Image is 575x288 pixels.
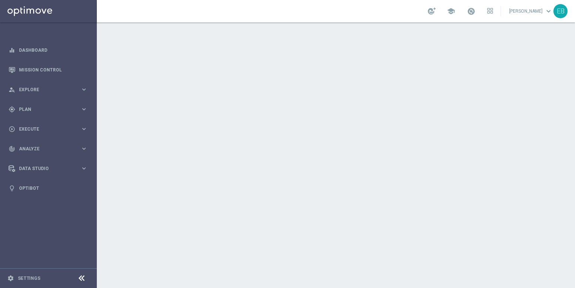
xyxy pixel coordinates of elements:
i: lightbulb [9,185,15,192]
i: keyboard_arrow_right [80,86,88,93]
i: person_search [9,86,15,93]
a: Mission Control [19,60,88,80]
div: Explore [9,86,80,93]
button: play_circle_outline Execute keyboard_arrow_right [8,126,88,132]
button: Mission Control [8,67,88,73]
button: person_search Explore keyboard_arrow_right [8,87,88,93]
button: lightbulb Optibot [8,185,88,191]
div: Dashboard [9,40,88,60]
div: Execute [9,126,80,132]
i: keyboard_arrow_right [80,145,88,152]
a: [PERSON_NAME]keyboard_arrow_down [508,6,553,17]
span: Plan [19,107,80,112]
span: keyboard_arrow_down [544,7,553,15]
a: Settings [18,276,41,281]
div: Plan [9,106,80,113]
span: Explore [19,87,80,92]
button: equalizer Dashboard [8,47,88,53]
i: equalizer [9,47,15,54]
span: Execute [19,127,80,131]
i: keyboard_arrow_right [80,165,88,172]
button: Data Studio keyboard_arrow_right [8,166,88,172]
button: gps_fixed Plan keyboard_arrow_right [8,106,88,112]
i: play_circle_outline [9,126,15,132]
i: gps_fixed [9,106,15,113]
i: settings [7,275,14,282]
span: school [447,7,455,15]
button: track_changes Analyze keyboard_arrow_right [8,146,88,152]
span: Analyze [19,147,80,151]
i: keyboard_arrow_right [80,106,88,113]
div: Mission Control [9,60,88,80]
i: keyboard_arrow_right [80,125,88,132]
div: Analyze [9,145,80,152]
span: Data Studio [19,166,80,171]
div: Optibot [9,178,88,198]
a: Optibot [19,178,88,198]
i: track_changes [9,145,15,152]
div: Data Studio [9,165,80,172]
a: Dashboard [19,40,88,60]
div: EB [553,4,568,18]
